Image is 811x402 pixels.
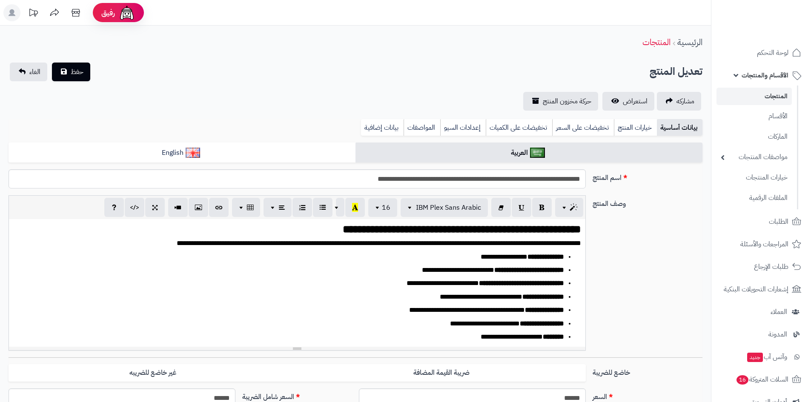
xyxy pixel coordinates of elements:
[71,67,83,77] span: حفظ
[657,92,701,111] a: مشاركه
[486,119,552,136] a: تخفيضات على الكميات
[589,364,706,378] label: خاضع للضريبة
[754,261,788,273] span: طلبات الإرجاع
[118,4,135,21] img: ai-face.png
[716,369,806,390] a: السلات المتروكة16
[382,202,390,213] span: 16
[716,107,792,125] a: الأقسام
[404,119,440,136] a: المواصفات
[740,238,788,250] span: المراجعات والأسئلة
[29,67,40,77] span: الغاء
[543,96,591,106] span: حركة مخزون المنتج
[297,364,586,382] label: ضريبة القيمة المضافة
[716,302,806,322] a: العملاء
[368,198,397,217] button: 16
[747,353,763,362] span: جديد
[736,373,788,385] span: السلات المتروكة
[523,92,598,111] a: حركة مخزون المنتج
[716,43,806,63] a: لوحة التحكم
[416,202,481,213] span: IBM Plex Sans Arabic
[101,8,115,18] span: رفيق
[650,63,702,80] h2: تعديل المنتج
[677,36,702,48] a: الرئيسية
[742,69,788,81] span: الأقسام والمنتجات
[52,63,90,81] button: حفظ
[716,189,792,207] a: الملفات الرقمية
[716,148,792,166] a: مواصفات المنتجات
[530,148,545,158] img: العربية
[23,4,44,23] a: تحديثات المنصة
[589,169,706,183] label: اسم المنتج
[623,96,648,106] span: استعراض
[716,211,806,232] a: الطلبات
[9,364,297,382] label: غير خاضع للضريبه
[716,347,806,367] a: وآتس آبجديد
[676,96,694,106] span: مشاركه
[769,216,788,228] span: الطلبات
[736,375,748,385] span: 16
[589,388,706,402] label: السعر
[716,234,806,254] a: المراجعات والأسئلة
[440,119,486,136] a: إعدادات السيو
[361,119,404,136] a: بيانات إضافية
[642,36,671,48] a: المنتجات
[716,88,792,105] a: المنتجات
[239,388,355,402] label: السعر شامل الضريبة
[401,198,488,217] button: IBM Plex Sans Arabic
[602,92,654,111] a: استعراض
[614,119,657,136] a: خيارات المنتج
[724,283,788,295] span: إشعارات التحويلات البنكية
[657,119,702,136] a: بيانات أساسية
[746,351,787,363] span: وآتس آب
[757,47,788,59] span: لوحة التحكم
[355,143,702,163] a: العربية
[716,168,792,187] a: خيارات المنتجات
[186,148,201,158] img: English
[716,279,806,299] a: إشعارات التحويلات البنكية
[716,128,792,146] a: الماركات
[589,195,706,209] label: وصف المنتج
[753,17,803,35] img: logo-2.png
[552,119,614,136] a: تخفيضات على السعر
[716,257,806,277] a: طلبات الإرجاع
[10,63,47,81] a: الغاء
[771,306,787,318] span: العملاء
[9,143,355,163] a: English
[768,328,787,340] span: المدونة
[716,324,806,345] a: المدونة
